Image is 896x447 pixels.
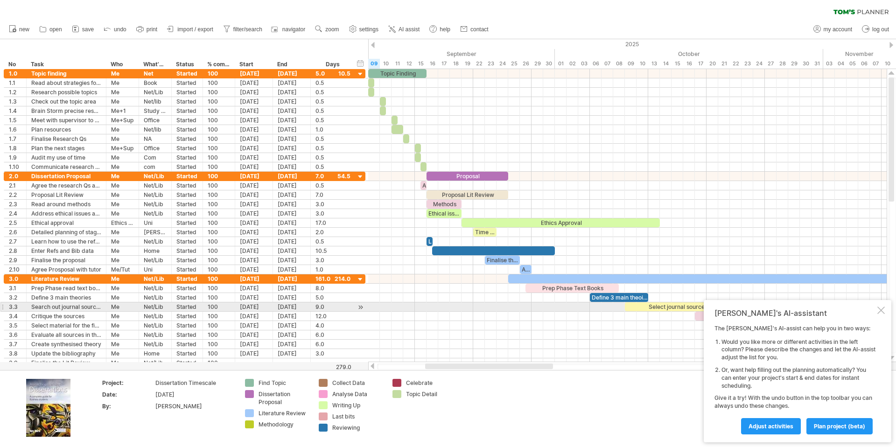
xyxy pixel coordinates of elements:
div: Finalise the proposal [31,256,101,265]
div: Monday, 13 October 2025 [648,59,660,69]
a: navigator [270,23,308,35]
div: End [277,60,305,69]
div: Started [176,190,198,199]
div: 100 [208,265,230,274]
span: undo [114,26,126,33]
div: 100 [208,181,230,190]
div: 0.5 [315,134,350,143]
span: help [440,26,450,33]
div: Net/Lib [144,190,167,199]
div: Communicate research Qs [31,162,101,171]
div: 0.5 [315,162,350,171]
div: Days [310,60,355,69]
div: Net/lib [144,97,167,106]
div: [DATE] [273,106,311,115]
div: 100 [208,97,230,106]
div: Friday, 17 October 2025 [695,59,707,69]
span: save [82,26,94,33]
span: new [19,26,29,33]
div: Me [111,125,134,134]
div: 100 [208,190,230,199]
div: Monday, 22 September 2025 [473,59,485,69]
div: Me [111,172,134,181]
div: 2.9 [9,256,21,265]
div: Thursday, 25 September 2025 [508,59,520,69]
div: Started [176,172,198,181]
div: Started [176,237,198,246]
div: [DATE] [273,172,311,181]
div: Agree RQs [420,181,427,190]
div: 100 [208,209,230,218]
div: Friday, 12 September 2025 [403,59,415,69]
div: % complete [207,60,230,69]
div: 0.5 [315,78,350,87]
div: 100 [208,78,230,87]
div: Started [176,106,198,115]
div: [DATE] [273,78,311,87]
div: Tuesday, 14 October 2025 [660,59,672,69]
div: Me [111,134,134,143]
div: Started [176,181,198,190]
div: Task [31,60,101,69]
div: Who [111,60,133,69]
div: [DATE] [273,200,311,209]
div: Tuesday, 30 September 2025 [543,59,555,69]
div: Proposal [427,172,508,181]
div: Enter Refs and Bib data [31,246,101,255]
div: [DATE] [235,256,273,265]
div: Monday, 3 November 2025 [823,59,835,69]
div: 7.0 [315,190,350,199]
div: Net [144,69,167,78]
div: Friday, 24 October 2025 [753,59,765,69]
div: Me/Tut [111,265,134,274]
div: Wednesday, 10 September 2025 [380,59,392,69]
div: Started [176,218,198,227]
div: 100 [208,88,230,97]
div: Tuesday, 4 November 2025 [835,59,847,69]
div: Net/lib [144,125,167,134]
span: open [49,26,62,33]
div: [DATE] [273,88,311,97]
div: 3.0 [315,256,350,265]
div: Started [176,162,198,171]
div: 2.10 [9,265,21,274]
div: Started [176,153,198,162]
div: Net/Lib [144,200,167,209]
div: [DATE] [273,153,311,162]
div: [DATE] [235,218,273,227]
div: Me [111,97,134,106]
div: 2.6 [9,228,21,237]
div: 0.5 [315,106,350,115]
div: Started [176,125,198,134]
a: plan project (beta) [806,418,873,434]
div: Me [111,69,134,78]
div: Friday, 3 October 2025 [578,59,590,69]
div: Net/Lib [144,172,167,181]
div: Monday, 29 September 2025 [532,59,543,69]
div: [DATE] [235,200,273,209]
a: undo [101,23,129,35]
div: [DATE] [235,237,273,246]
div: 100 [208,237,230,246]
span: zoom [325,26,339,33]
div: Friday, 10 October 2025 [637,59,648,69]
div: 0.5 [315,144,350,153]
div: Finalise Research Qs [31,134,101,143]
div: 10.5 [315,246,350,255]
div: 100 [208,172,230,181]
div: 1.4 [9,106,21,115]
div: 100 [208,106,230,115]
div: [DATE] [235,162,273,171]
div: Tuesday, 21 October 2025 [718,59,730,69]
div: 0.5 [315,237,350,246]
div: [DATE] [235,246,273,255]
div: [DATE] [273,181,311,190]
div: Started [176,134,198,143]
div: Detailed planning of stages [31,228,101,237]
div: [DATE] [235,116,273,125]
div: Plan the next stages [31,144,101,153]
div: Started [176,256,198,265]
div: Wednesday, 22 October 2025 [730,59,742,69]
div: Agree Prosposal with tutor [31,265,101,274]
div: Me [111,162,134,171]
